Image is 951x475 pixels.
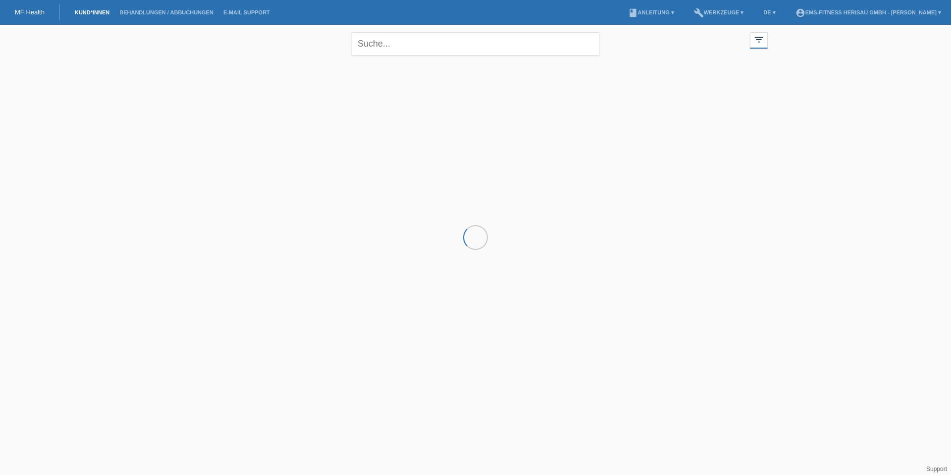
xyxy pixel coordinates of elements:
a: Behandlungen / Abbuchungen [114,9,218,15]
a: DE ▾ [758,9,780,15]
a: Support [926,466,947,473]
a: account_circleEMS-Fitness Herisau GmbH - [PERSON_NAME] ▾ [791,9,946,15]
i: book [628,8,638,18]
i: account_circle [795,8,805,18]
a: buildWerkzeuge ▾ [689,9,749,15]
i: filter_list [753,34,764,45]
input: Suche... [352,32,599,56]
a: MF Health [15,8,45,16]
a: Kund*innen [70,9,114,15]
a: E-Mail Support [218,9,275,15]
a: bookAnleitung ▾ [623,9,679,15]
i: build [694,8,704,18]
